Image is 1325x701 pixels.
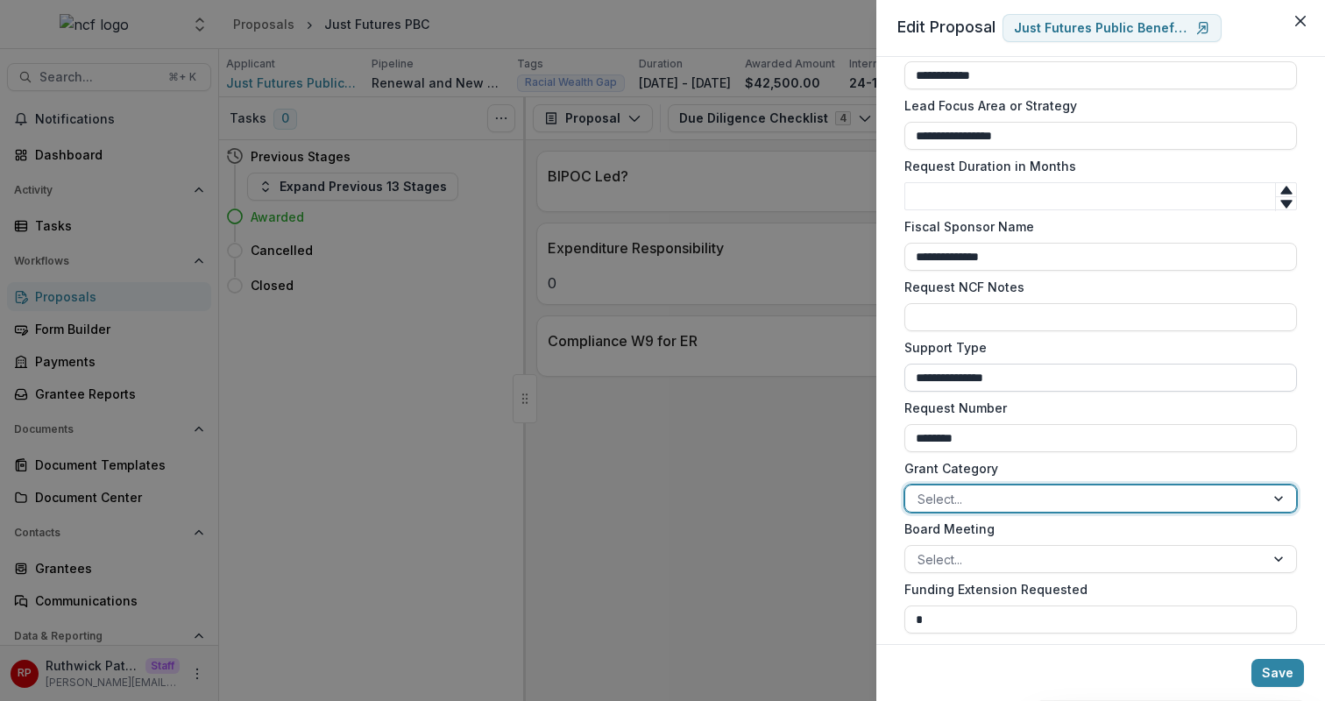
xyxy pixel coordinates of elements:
button: Close [1286,7,1314,35]
label: Request NCF Notes [904,278,1286,296]
p: Just Futures Public Benefit Corporation [1014,21,1189,36]
label: Funding Extension Requested [904,580,1286,598]
label: Grant Category [904,459,1286,478]
a: Just Futures Public Benefit Corporation [1003,14,1222,42]
label: Request Duration in Months [904,157,1286,175]
button: Save [1251,659,1304,687]
label: Support Type [904,338,1286,357]
label: Extended End Date [904,641,1286,659]
span: Edit Proposal [897,18,996,36]
label: Request Number [904,399,1286,417]
label: Fiscal Sponsor Name [904,217,1286,236]
label: Lead Focus Area or Strategy [904,96,1286,115]
label: Board Meeting [904,520,1286,538]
